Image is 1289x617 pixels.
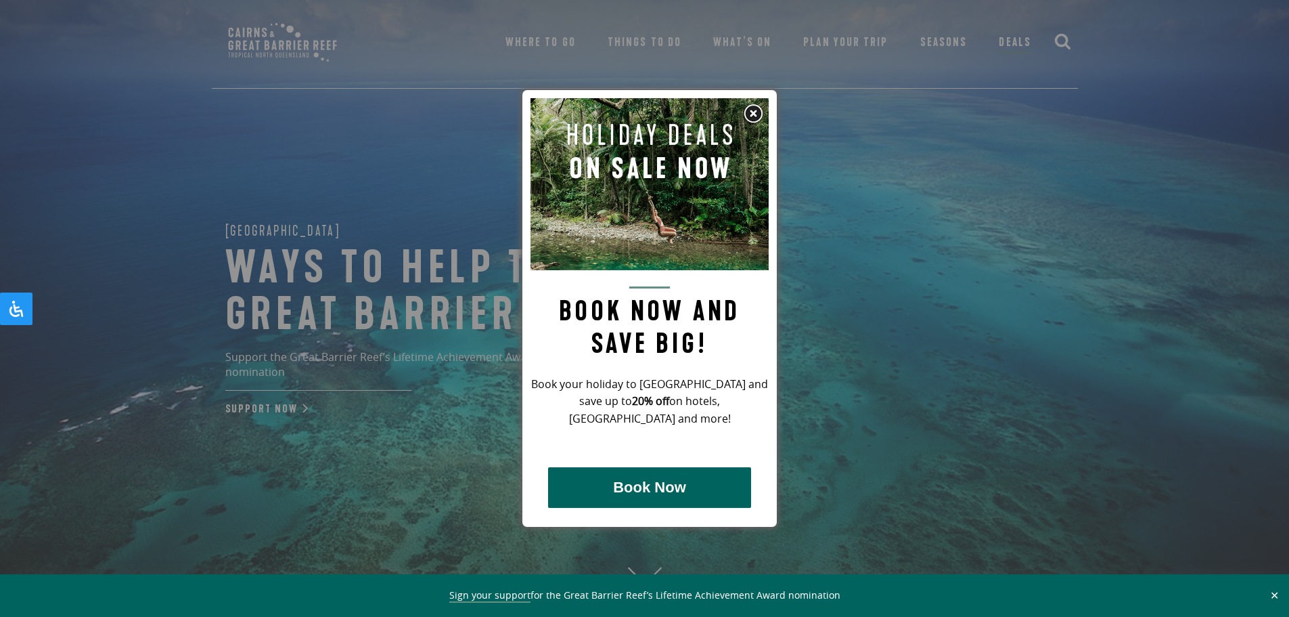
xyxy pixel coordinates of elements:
img: Pop up image for Holiday Packages [530,98,769,270]
h2: Book now and save big! [530,286,769,360]
button: Book Now [548,467,751,508]
svg: Open Accessibility Panel [8,301,24,317]
a: Sign your support [449,589,530,603]
button: Close [1267,589,1282,601]
p: Book your holiday to [GEOGRAPHIC_DATA] and save up to on hotels, [GEOGRAPHIC_DATA] and more! [530,376,769,429]
strong: 20% off [632,393,669,408]
span: for the Great Barrier Reef’s Lifetime Achievement Award nomination [449,589,840,603]
img: Close [743,104,763,124]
